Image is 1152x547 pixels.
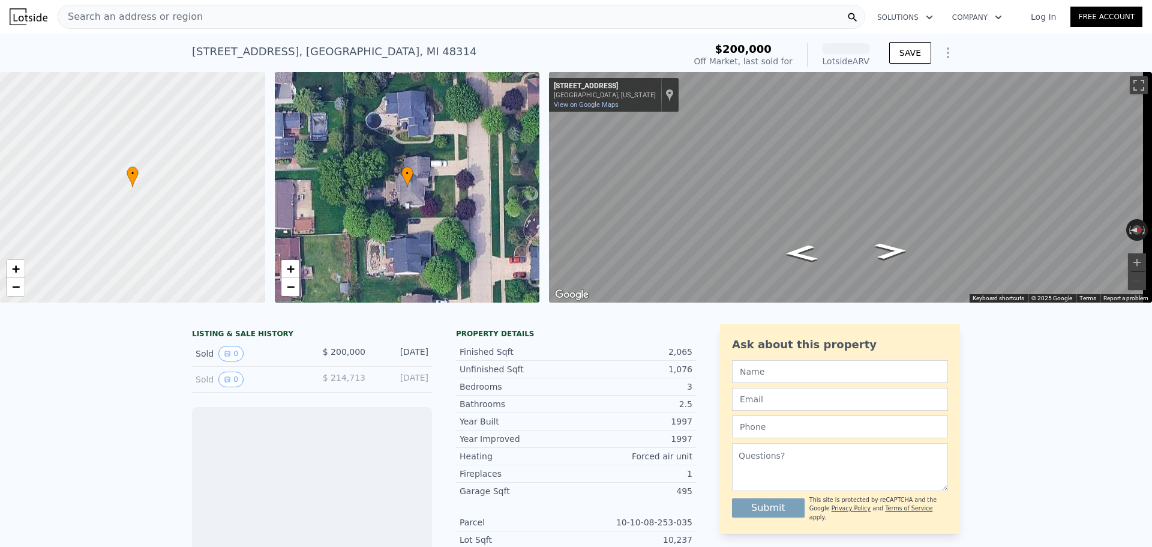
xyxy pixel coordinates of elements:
[576,381,692,393] div: 3
[58,10,203,24] span: Search an address or region
[576,485,692,497] div: 495
[196,346,302,361] div: Sold
[460,363,576,375] div: Unfinished Sqft
[286,279,294,294] span: −
[576,433,692,445] div: 1997
[554,101,619,109] a: View on Google Maps
[323,347,365,357] span: $ 200,000
[286,261,294,276] span: +
[196,372,302,387] div: Sold
[1031,295,1072,301] span: © 2025 Google
[554,91,656,99] div: [GEOGRAPHIC_DATA], [US_STATE]
[218,372,244,387] button: View historical data
[460,450,576,462] div: Heating
[576,534,692,546] div: 10,237
[1126,225,1148,235] button: Reset the view
[665,88,674,101] a: Show location on map
[460,433,576,445] div: Year Improved
[281,260,299,278] a: Zoom in
[732,416,948,438] input: Phone
[460,398,576,410] div: Bathrooms
[576,398,692,410] div: 2.5
[1128,272,1146,290] button: Zoom out
[715,43,772,55] span: $200,000
[7,278,25,296] a: Zoom out
[323,373,365,382] span: $ 214,713
[732,360,948,383] input: Name
[375,346,428,361] div: [DATE]
[192,43,476,60] div: [STREET_ADDRESS] , [GEOGRAPHIC_DATA] , MI 48314
[732,336,948,353] div: Ask about this property
[12,261,20,276] span: +
[943,7,1012,28] button: Company
[694,55,793,67] div: Off Market, last sold for
[552,287,592,303] a: Open this area in Google Maps (opens a new window)
[460,485,576,497] div: Garage Sqft
[12,279,20,294] span: −
[127,168,139,179] span: •
[460,534,576,546] div: Lot Sqft
[401,166,413,187] div: •
[192,329,432,341] div: LISTING & SALE HISTORY
[861,239,920,263] path: Go North, Willsharon St
[456,329,696,339] div: Property details
[576,363,692,375] div: 1,076
[1128,253,1146,271] button: Zoom in
[732,498,805,518] button: Submit
[401,168,413,179] span: •
[460,516,576,528] div: Parcel
[868,7,943,28] button: Solutions
[576,516,692,528] div: 10-10-08-253-035
[375,372,428,387] div: [DATE]
[973,294,1024,303] button: Keyboard shortcuts
[1079,295,1096,301] a: Terms (opens in new tab)
[1103,295,1148,301] a: Report a problem
[549,72,1152,303] div: Map
[281,278,299,296] a: Zoom out
[936,41,960,65] button: Show Options
[772,241,831,265] path: Go South, Willsharon St
[554,82,656,91] div: [STREET_ADDRESS]
[576,416,692,428] div: 1997
[552,287,592,303] img: Google
[10,8,47,25] img: Lotside
[576,450,692,462] div: Forced air unit
[460,346,576,358] div: Finished Sqft
[889,42,931,64] button: SAVE
[1130,76,1148,94] button: Toggle fullscreen view
[576,346,692,358] div: 2,065
[732,388,948,411] input: Email
[885,505,932,512] a: Terms of Service
[460,468,576,480] div: Fireplaces
[460,381,576,393] div: Bedrooms
[832,505,871,512] a: Privacy Policy
[809,496,948,522] div: This site is protected by reCAPTCHA and the Google and apply.
[460,416,576,428] div: Year Built
[1070,7,1142,27] a: Free Account
[7,260,25,278] a: Zoom in
[576,468,692,480] div: 1
[1126,219,1133,241] button: Rotate counterclockwise
[549,72,1152,303] div: Street View
[1016,11,1070,23] a: Log In
[218,346,244,361] button: View historical data
[822,55,870,67] div: Lotside ARV
[1142,219,1148,241] button: Rotate clockwise
[127,166,139,187] div: •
